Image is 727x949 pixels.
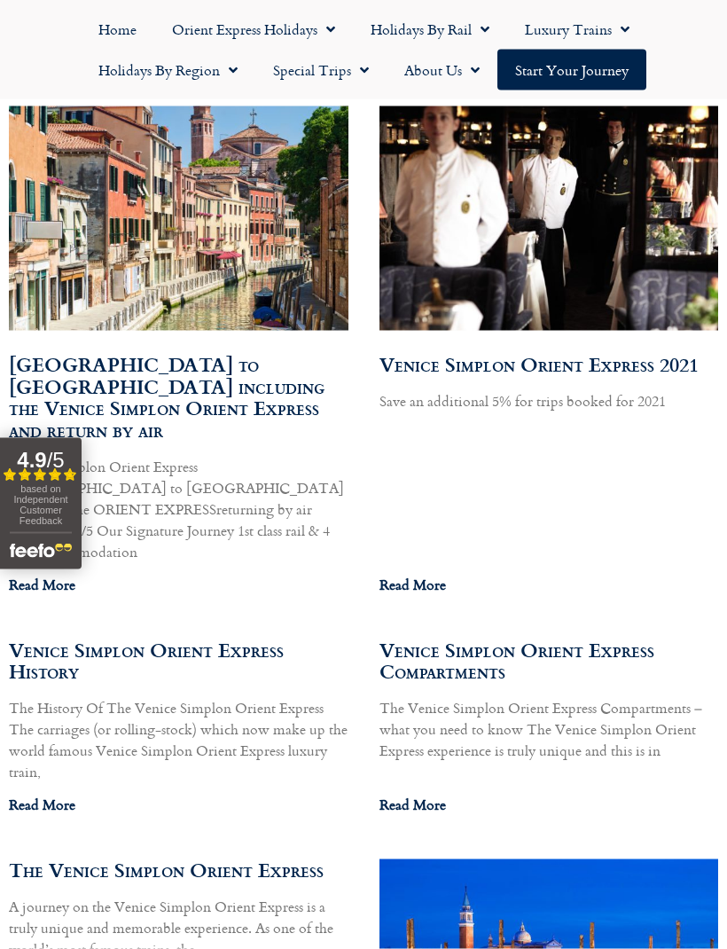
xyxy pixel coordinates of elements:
[9,349,324,444] a: [GEOGRAPHIC_DATA] to [GEOGRAPHIC_DATA] including the Venice Simplon Orient Express and return by air
[497,50,646,90] a: Start your Journey
[379,794,446,815] a: Read more about Venice Simplon Orient Express Compartments
[353,9,507,50] a: Holidays by Rail
[379,574,446,595] a: Read more about Venice Simplon Orient Express 2021
[81,50,255,90] a: Holidays by Region
[9,635,284,686] a: Venice Simplon Orient Express History
[379,697,719,761] p: The Venice Simplon Orient Express Compartments – what you need to know The Venice Simplon Orient ...
[379,349,699,379] a: Venice Simplon Orient Express 2021
[9,794,75,815] a: Read more about Venice Simplon Orient Express History
[6,78,348,359] img: Channel street, Venice Orient Express
[9,697,348,782] p: The History Of The Venice Simplon Orient Express The carriages (or rolling-stock) which now make ...
[379,635,654,686] a: Venice Simplon Orient Express Compartments
[379,106,719,330] a: venice-simplon-orient-express
[377,105,719,333] img: venice-simplon-orient-express
[81,9,154,50] a: Home
[9,456,348,562] p: Venice Simplon Orient Express [GEOGRAPHIC_DATA] to [GEOGRAPHIC_DATA] including the ORIENT EXPRESS...
[9,855,324,884] a: The Venice Simplon Orient Express
[255,50,387,90] a: Special Trips
[507,9,647,50] a: Luxury Trains
[9,9,718,90] nav: Menu
[154,9,353,50] a: Orient Express Holidays
[387,50,497,90] a: About Us
[379,390,719,412] p: Save an additional 5% for trips booked for 2021
[9,106,348,330] a: Channel street, Venice Orient Express
[9,574,75,595] a: Read more about London to Venice including the Venice Simplon Orient Express and return by air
